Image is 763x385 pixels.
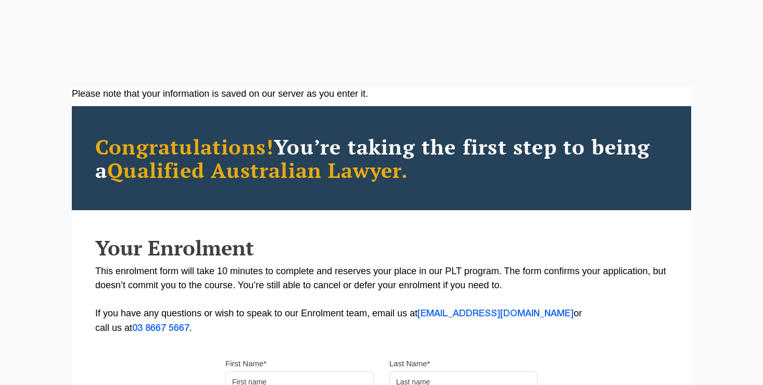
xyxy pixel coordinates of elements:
[72,87,691,101] div: Please note that your information is saved on our server as you enter it.
[95,264,668,336] p: This enrolment form will take 10 minutes to complete and reserves your place in our PLT program. ...
[389,358,430,369] label: Last Name*
[95,135,668,182] h2: You’re taking the first step to being a
[132,324,189,332] a: 03 8667 5667
[95,236,668,259] h2: Your Enrolment
[107,156,408,184] span: Qualified Australian Lawyer.
[417,310,574,318] a: [EMAIL_ADDRESS][DOMAIN_NAME]
[225,358,266,369] label: First Name*
[95,133,274,160] span: Congratulations!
